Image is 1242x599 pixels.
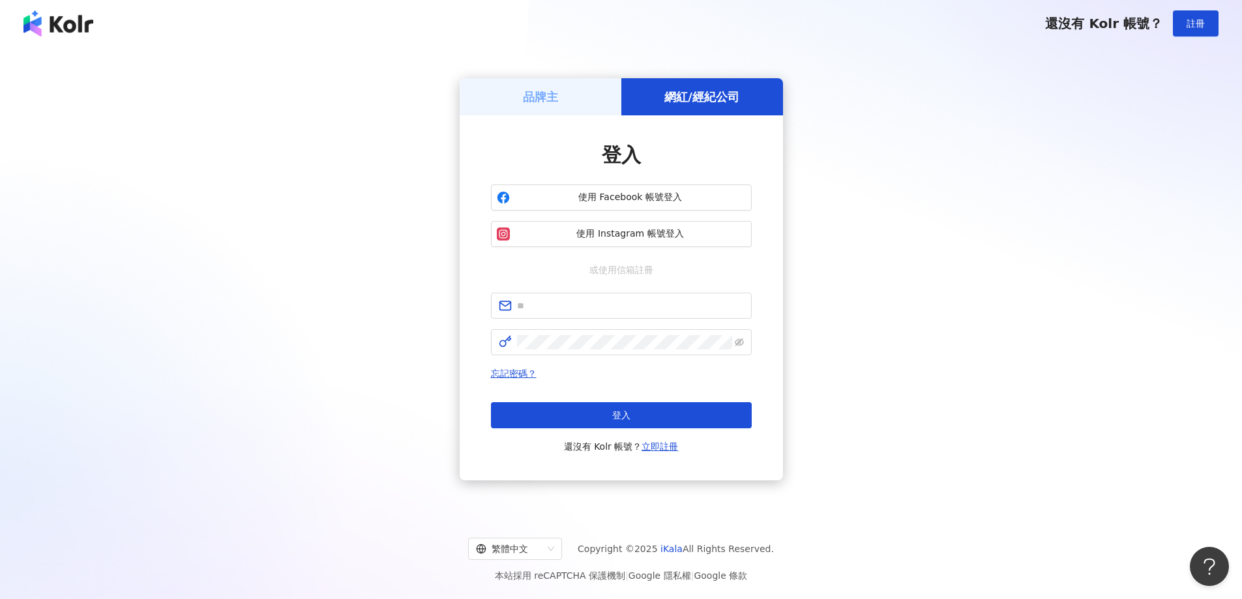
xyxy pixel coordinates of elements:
[642,441,678,452] a: 立即註冊
[625,570,628,581] span: |
[612,410,630,420] span: 登入
[564,439,679,454] span: 還沒有 Kolr 帳號？
[694,570,747,581] a: Google 條款
[491,221,752,247] button: 使用 Instagram 帳號登入
[495,568,747,583] span: 本站採用 reCAPTCHA 保護機制
[660,544,683,554] a: iKala
[476,538,542,559] div: 繁體中文
[1187,18,1205,29] span: 註冊
[491,402,752,428] button: 登入
[515,191,746,204] span: 使用 Facebook 帳號登入
[23,10,93,37] img: logo
[515,227,746,241] span: 使用 Instagram 帳號登入
[1173,10,1219,37] button: 註冊
[602,143,641,166] span: 登入
[1190,547,1229,586] iframe: Help Scout Beacon - Open
[691,570,694,581] span: |
[664,89,739,105] h5: 網紅/經紀公司
[580,263,662,277] span: 或使用信箱註冊
[491,368,537,379] a: 忘記密碼？
[735,338,744,347] span: eye-invisible
[491,184,752,211] button: 使用 Facebook 帳號登入
[578,541,774,557] span: Copyright © 2025 All Rights Reserved.
[628,570,691,581] a: Google 隱私權
[1045,16,1162,31] span: 還沒有 Kolr 帳號？
[523,89,558,105] h5: 品牌主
